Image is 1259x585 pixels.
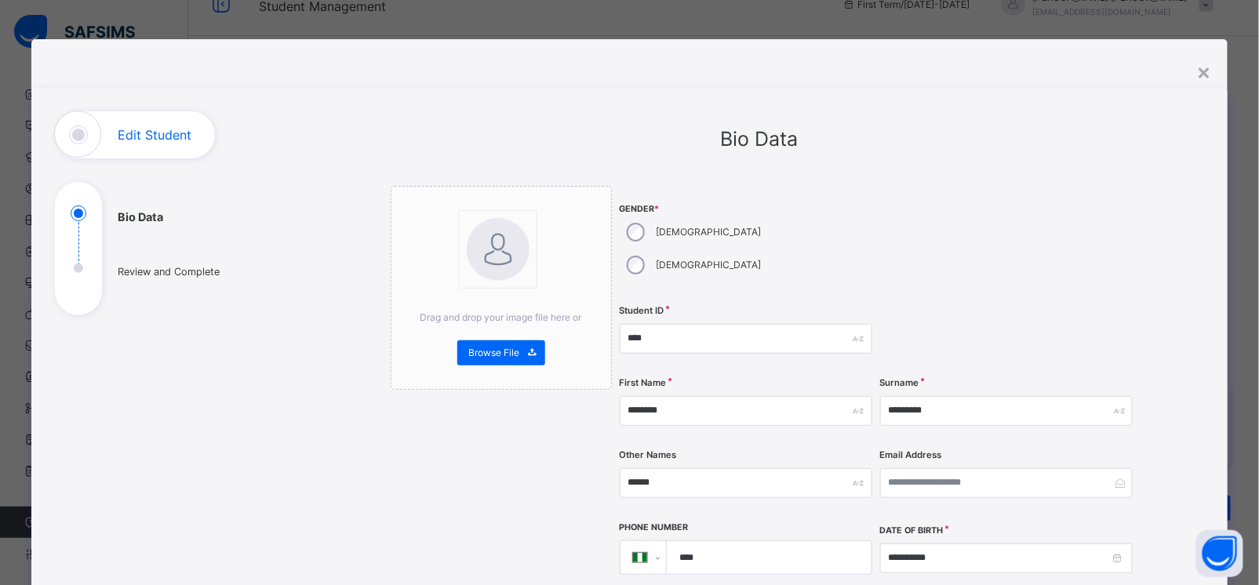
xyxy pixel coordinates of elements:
button: Open asap [1196,530,1243,577]
label: First Name [620,376,667,390]
label: Student ID [620,304,664,318]
span: Browse File [469,346,520,360]
span: Drag and drop your image file here or [420,311,582,323]
label: Email Address [880,449,942,462]
label: Phone Number [620,521,689,534]
label: [DEMOGRAPHIC_DATA] [656,225,761,239]
h1: Edit Student [118,129,191,141]
span: Gender [620,203,872,216]
div: bannerImageDrag and drop your image file here orBrowse File [391,186,612,390]
label: Date of Birth [880,525,944,537]
div: × [1197,55,1212,88]
img: bannerImage [467,218,529,281]
label: Surname [880,376,919,390]
span: Bio Data [720,127,798,151]
label: Other Names [620,449,677,462]
label: [DEMOGRAPHIC_DATA] [656,258,761,272]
